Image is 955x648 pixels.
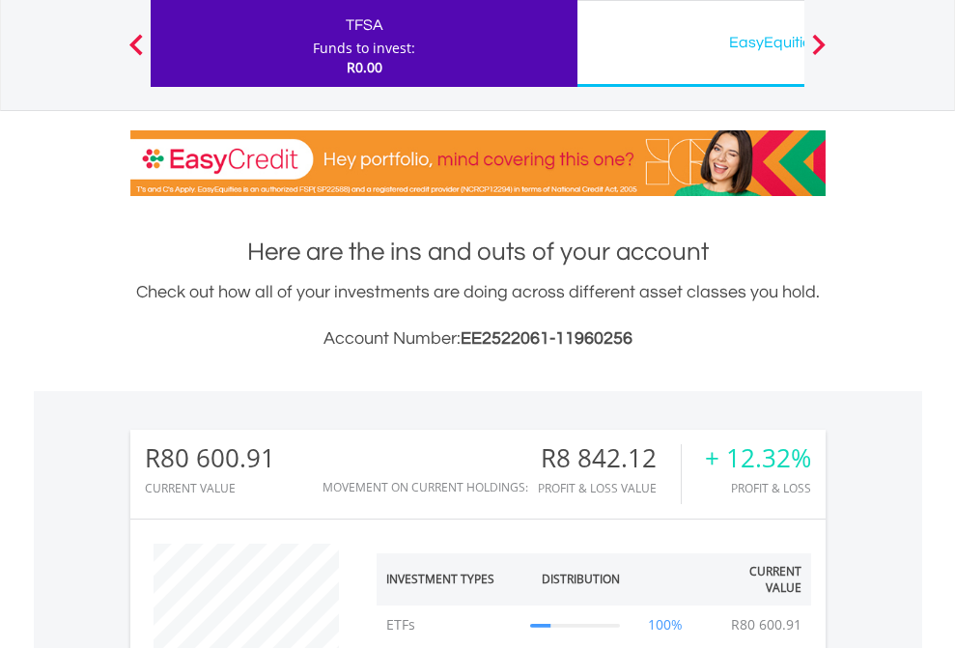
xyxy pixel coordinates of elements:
th: Current Value [702,553,811,606]
button: Next [800,43,838,63]
div: R80 600.91 [145,444,275,472]
div: Funds to invest: [313,39,415,58]
td: R80 600.91 [721,606,811,644]
td: ETFs [377,606,521,644]
img: EasyCredit Promotion Banner [130,130,826,196]
div: R8 842.12 [538,444,681,472]
td: 100% [630,606,702,644]
h3: Account Number: [130,325,826,352]
div: Movement on Current Holdings: [323,481,528,493]
span: EE2522061-11960256 [461,329,632,348]
h1: Here are the ins and outs of your account [130,235,826,269]
div: Check out how all of your investments are doing across different asset classes you hold. [130,279,826,352]
span: R0.00 [347,58,382,76]
div: + 12.32% [705,444,811,472]
button: Previous [117,43,155,63]
div: Distribution [542,571,620,587]
div: TFSA [162,12,566,39]
div: Profit & Loss Value [538,482,681,494]
div: CURRENT VALUE [145,482,275,494]
div: Profit & Loss [705,482,811,494]
th: Investment Types [377,553,521,606]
